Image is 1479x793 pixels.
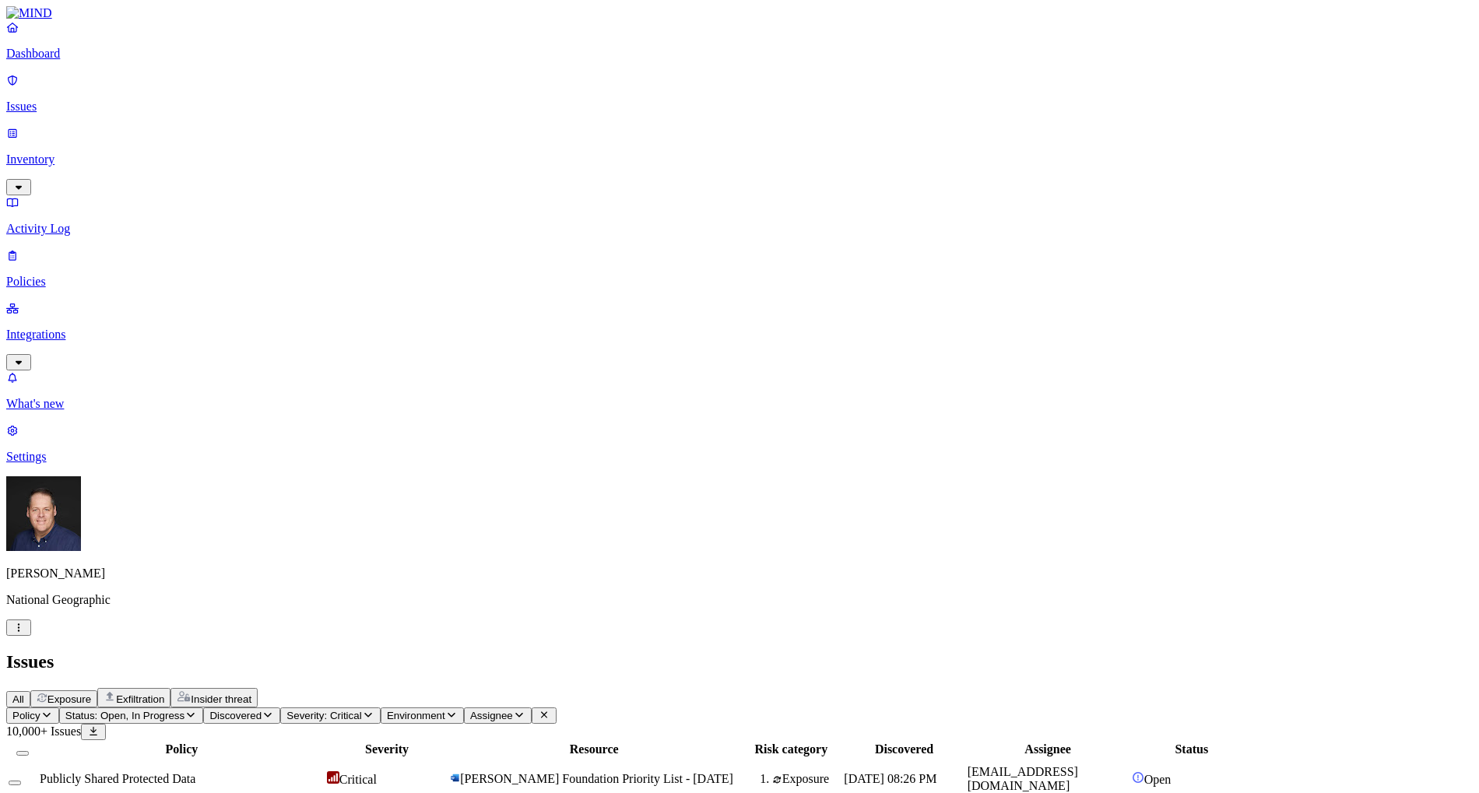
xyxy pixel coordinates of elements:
[6,301,1473,368] a: Integrations
[6,47,1473,61] p: Dashboard
[339,773,377,786] span: Critical
[6,126,1473,193] a: Inventory
[6,153,1473,167] p: Inventory
[191,693,251,705] span: Insider threat
[968,765,1078,792] span: [EMAIL_ADDRESS][DOMAIN_NAME]
[1144,773,1172,786] span: Open
[6,328,1473,342] p: Integrations
[65,710,184,721] span: Status: Open, In Progress
[9,781,21,785] button: Select row
[6,20,1473,61] a: Dashboard
[327,742,447,756] div: Severity
[470,710,513,721] span: Assignee
[772,772,841,786] div: Exposure
[6,195,1473,236] a: Activity Log
[6,651,1473,672] h2: Issues
[387,710,445,721] span: Environment
[47,693,91,705] span: Exposure
[16,751,29,756] button: Select all
[6,100,1473,114] p: Issues
[6,6,52,20] img: MIND
[12,710,40,721] span: Policy
[844,772,936,785] span: [DATE] 08:26 PM
[116,693,164,705] span: Exfiltration
[741,742,841,756] div: Risk category
[6,6,1473,20] a: MIND
[6,275,1473,289] p: Policies
[6,567,1473,581] p: [PERSON_NAME]
[968,742,1129,756] div: Assignee
[460,772,733,785] span: [PERSON_NAME] Foundation Priority List - [DATE]
[40,742,324,756] div: Policy
[450,742,738,756] div: Resource
[327,771,339,784] img: severity-critical
[286,710,361,721] span: Severity: Critical
[12,693,24,705] span: All
[6,476,81,551] img: Mark DeCarlo
[6,593,1473,607] p: National Geographic
[6,725,81,738] span: 10,000+ Issues
[6,248,1473,289] a: Policies
[1132,771,1144,784] img: status-open
[1132,742,1252,756] div: Status
[40,772,195,785] span: Publicly Shared Protected Data
[450,773,460,783] img: microsoft-word
[6,73,1473,114] a: Issues
[6,397,1473,411] p: What's new
[6,370,1473,411] a: What's new
[6,222,1473,236] p: Activity Log
[6,423,1473,464] a: Settings
[844,742,964,756] div: Discovered
[209,710,262,721] span: Discovered
[6,450,1473,464] p: Settings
